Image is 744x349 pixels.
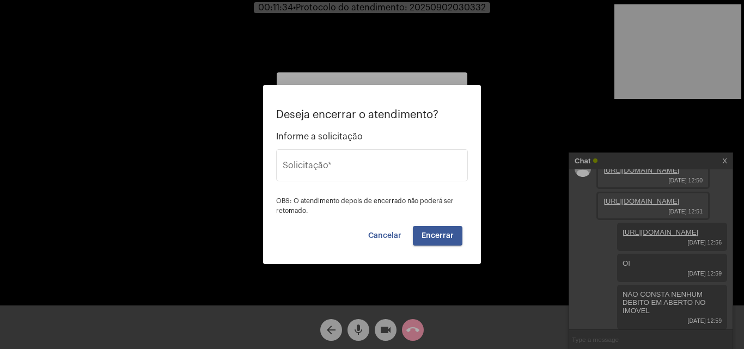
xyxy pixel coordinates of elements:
[276,132,468,142] span: Informe a solicitação
[276,109,468,121] p: Deseja encerrar o atendimento?
[276,198,454,214] span: OBS: O atendimento depois de encerrado não poderá ser retomado.
[422,232,454,240] span: Encerrar
[283,163,461,173] input: Buscar solicitação
[368,232,401,240] span: Cancelar
[413,226,462,246] button: Encerrar
[359,226,410,246] button: Cancelar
